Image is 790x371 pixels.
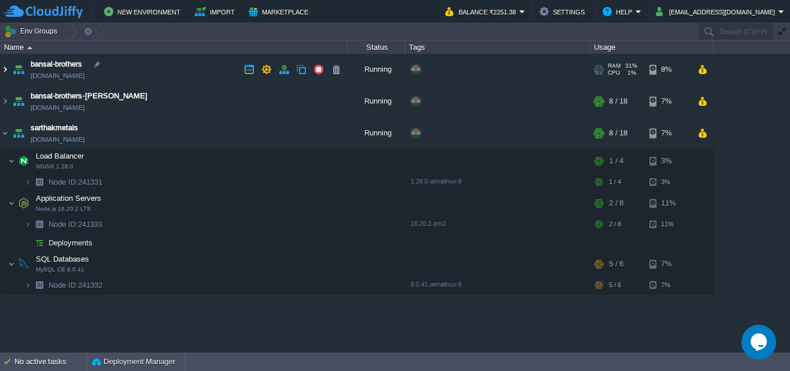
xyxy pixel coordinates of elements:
[10,54,27,85] img: AMDAwAAAACH5BAEAAAAALAAAAAABAAEAAAICRAEAOw==
[92,356,175,368] button: Deployment Manager
[31,70,84,82] a: [DOMAIN_NAME]
[609,276,621,294] div: 5 / 6
[8,149,15,172] img: AMDAwAAAACH5BAEAAAAALAAAAAABAAEAAAICRAEAOw==
[608,69,620,76] span: CPU
[27,46,32,49] img: AMDAwAAAACH5BAEAAAAALAAAAAABAAEAAAICRAEAOw==
[36,205,91,212] span: Node.js 16.20.2 LTS
[31,276,47,294] img: AMDAwAAAACH5BAEAAAAALAAAAAABAAEAAAICRAEAOw==
[49,220,78,229] span: Node ID:
[47,219,104,229] a: Node ID:241333
[649,86,687,117] div: 7%
[249,5,312,19] button: Marketplace
[348,54,405,85] div: Running
[35,151,86,161] span: Load Balancer
[16,192,32,215] img: AMDAwAAAACH5BAEAAAAALAAAAAABAAEAAAICRAEAOw==
[445,5,519,19] button: Balance ₹2251.38
[36,163,73,170] span: NGINX 1.28.0
[24,173,31,191] img: AMDAwAAAACH5BAEAAAAALAAAAAABAAEAAAICRAEAOw==
[649,54,687,85] div: 8%
[1,41,347,54] div: Name
[16,252,32,276] img: AMDAwAAAACH5BAEAAAAALAAAAAABAAEAAAICRAEAOw==
[609,192,623,215] div: 2 / 8
[31,215,47,233] img: AMDAwAAAACH5BAEAAAAALAAAAAABAAEAAAICRAEAOw==
[47,177,104,187] a: Node ID:241331
[540,5,588,19] button: Settings
[31,122,78,134] a: sarthakmetals
[348,117,405,149] div: Running
[31,234,47,252] img: AMDAwAAAACH5BAEAAAAALAAAAAABAAEAAAICRAEAOw==
[1,54,10,85] img: AMDAwAAAACH5BAEAAAAALAAAAAABAAEAAAICRAEAOw==
[625,63,637,69] span: 31%
[609,149,623,172] div: 1 / 4
[47,177,104,187] span: 241331
[104,5,184,19] button: New Environment
[649,276,687,294] div: 7%
[741,325,778,359] iframe: chat widget
[1,117,10,149] img: AMDAwAAAACH5BAEAAAAALAAAAAABAAEAAAICRAEAOw==
[36,266,84,273] span: MySQL CE 8.0.41
[31,102,84,113] a: [DOMAIN_NAME]
[609,86,627,117] div: 8 / 18
[649,117,687,149] div: 7%
[47,238,94,248] a: Deployments
[35,254,91,264] span: SQL Databases
[591,41,713,54] div: Usage
[10,86,27,117] img: AMDAwAAAACH5BAEAAAAALAAAAAABAAEAAAICRAEAOw==
[649,252,687,276] div: 7%
[1,86,10,117] img: AMDAwAAAACH5BAEAAAAALAAAAAABAAEAAAICRAEAOw==
[348,86,405,117] div: Running
[14,352,87,371] div: No active tasks
[49,178,78,186] span: Node ID:
[24,276,31,294] img: AMDAwAAAACH5BAEAAAAALAAAAAABAAEAAAICRAEAOw==
[24,215,31,233] img: AMDAwAAAACH5BAEAAAAALAAAAAABAAEAAAICRAEAOw==
[649,192,687,215] div: 11%
[4,5,83,19] img: CloudJiffy
[8,252,15,276] img: AMDAwAAAACH5BAEAAAAALAAAAAABAAEAAAICRAEAOw==
[608,63,621,69] span: RAM
[609,173,621,191] div: 1 / 4
[8,192,15,215] img: AMDAwAAAACH5BAEAAAAALAAAAAABAAEAAAICRAEAOw==
[348,41,405,54] div: Status
[47,219,104,229] span: 241333
[31,58,82,70] a: bansal-brothers
[195,5,238,19] button: Import
[47,280,104,290] a: Node ID:241332
[31,173,47,191] img: AMDAwAAAACH5BAEAAAAALAAAAAABAAEAAAICRAEAOw==
[649,215,687,233] div: 11%
[411,178,462,185] span: 1.28.0-almalinux-9
[24,234,31,252] img: AMDAwAAAACH5BAEAAAAALAAAAAABAAEAAAICRAEAOw==
[406,41,590,54] div: Tags
[609,215,621,233] div: 2 / 8
[4,23,61,39] button: Env Groups
[609,117,627,149] div: 8 / 18
[35,255,91,263] a: SQL DatabasesMySQL CE 8.0.41
[649,173,687,191] div: 3%
[31,90,147,102] a: bansal-brothers-[PERSON_NAME]
[31,134,84,145] a: [DOMAIN_NAME]
[16,149,32,172] img: AMDAwAAAACH5BAEAAAAALAAAAAABAAEAAAICRAEAOw==
[47,280,104,290] span: 241332
[49,281,78,289] span: Node ID:
[35,152,86,160] a: Load BalancerNGINX 1.28.0
[35,193,103,203] span: Application Servers
[656,5,778,19] button: [EMAIL_ADDRESS][DOMAIN_NAME]
[411,220,446,227] span: 16.20.2-pm2
[10,117,27,149] img: AMDAwAAAACH5BAEAAAAALAAAAAABAAEAAAICRAEAOw==
[609,252,623,276] div: 5 / 6
[411,281,462,288] span: 8.0.41-almalinux-9
[603,5,636,19] button: Help
[35,194,103,203] a: Application ServersNode.js 16.20.2 LTS
[625,69,636,76] span: 1%
[649,149,687,172] div: 3%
